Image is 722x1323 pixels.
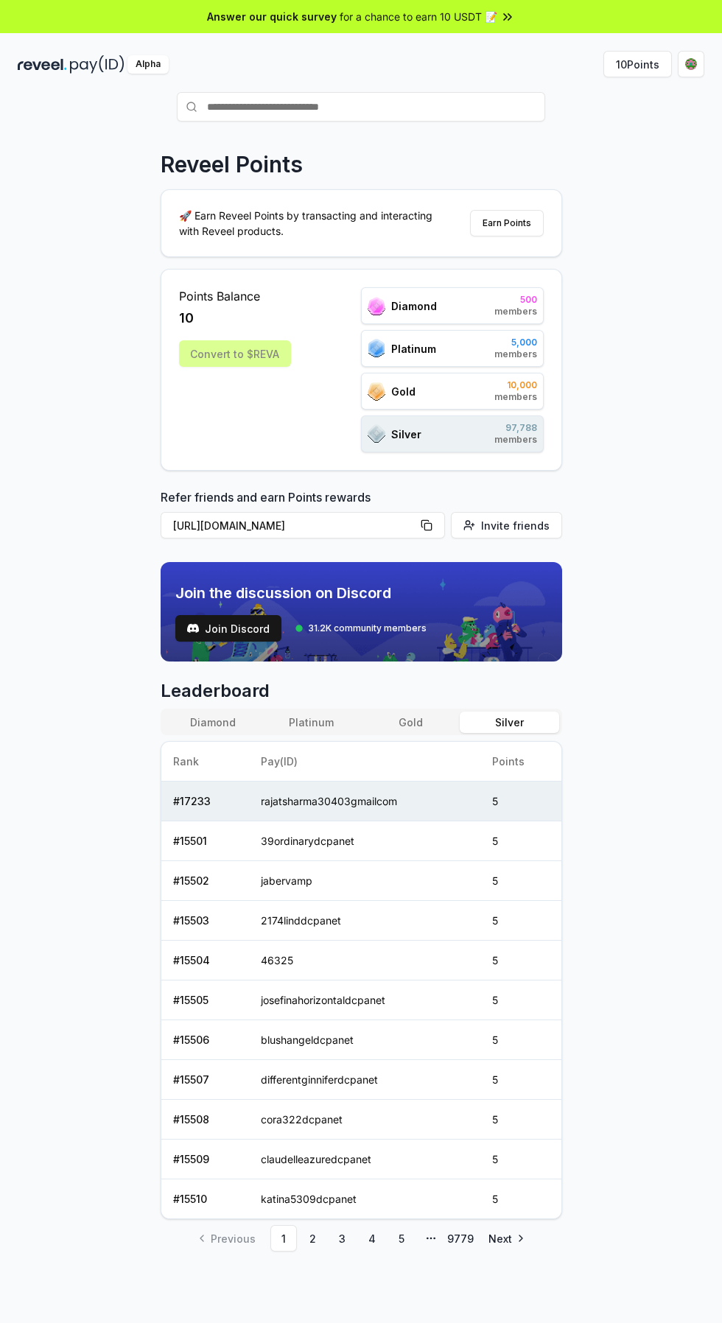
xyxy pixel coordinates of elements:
nav: pagination [161,1225,562,1252]
td: # 15509 [161,1140,250,1179]
td: # 15504 [161,941,250,980]
span: Answer our quick survey [207,9,337,24]
td: 5 [480,980,561,1020]
td: # 15508 [161,1100,250,1140]
button: Gold [361,712,460,733]
td: # 15502 [161,861,250,901]
td: 5 [480,1060,561,1100]
span: Gold [391,384,416,399]
span: Points Balance [179,287,291,305]
span: 5,000 [494,337,537,348]
div: Refer friends and earn Points rewards [161,488,562,544]
td: 5 [480,1140,561,1179]
td: josefinahorizontaldcpanet [249,980,480,1020]
td: 5 [480,821,561,861]
a: 1 [270,1225,297,1252]
span: members [494,348,537,360]
td: rajatsharma30403gmailcom [249,782,480,821]
button: Earn Points [470,210,544,236]
td: 5 [480,901,561,941]
img: reveel_dark [18,55,67,74]
a: 5 [388,1225,415,1252]
td: # 15501 [161,821,250,861]
span: Platinum [391,341,436,357]
p: 🚀 Earn Reveel Points by transacting and interacting with Reveel products. [179,208,444,239]
a: 2 [300,1225,326,1252]
p: Reveel Points [161,151,303,178]
td: # 15507 [161,1060,250,1100]
td: 5 [480,1020,561,1060]
span: members [494,434,537,446]
td: 5 [480,782,561,821]
td: 39ordinarydcpanet [249,821,480,861]
td: 5 [480,1100,561,1140]
span: Leaderboard [161,679,562,703]
img: ranks_icon [368,339,385,358]
span: 97,788 [494,422,537,434]
span: Join Discord [205,621,270,636]
img: ranks_icon [368,382,385,401]
span: Silver [391,427,421,442]
a: Go to next page [477,1225,534,1252]
button: Diamond [164,712,262,733]
img: test [187,622,199,634]
span: members [494,306,537,317]
td: 46325 [249,941,480,980]
th: Points [480,742,561,782]
td: 5 [480,941,561,980]
td: # 17233 [161,782,250,821]
span: for a chance to earn 10 USDT 📝 [340,9,497,24]
td: # 15503 [161,901,250,941]
span: Invite friends [481,518,550,533]
span: Next [488,1231,512,1246]
a: 3 [329,1225,356,1252]
td: differentginniferdcpanet [249,1060,480,1100]
span: 500 [494,294,537,306]
a: testJoin Discord [175,615,281,642]
td: 2174linddcpanet [249,901,480,941]
td: cora322dcpanet [249,1100,480,1140]
span: Diamond [391,298,437,314]
img: ranks_icon [368,297,385,315]
span: 10 [179,308,194,329]
td: claudelleazuredcpanet [249,1140,480,1179]
a: 9779 [447,1225,474,1252]
img: discord_banner [161,562,562,661]
img: ranks_icon [368,424,385,443]
button: Invite friends [451,512,562,538]
button: Join Discord [175,615,281,642]
div: Alpha [127,55,169,74]
td: 5 [480,1179,561,1219]
button: Platinum [262,712,361,733]
span: Join the discussion on Discord [175,583,427,603]
td: katina5309dcpanet [249,1179,480,1219]
td: jabervamp [249,861,480,901]
span: 31.2K community members [308,622,427,634]
th: Rank [161,742,250,782]
td: # 15510 [161,1179,250,1219]
button: Silver [460,712,558,733]
span: 10,000 [494,379,537,391]
th: Pay(ID) [249,742,480,782]
img: pay_id [70,55,125,74]
button: 10Points [603,51,672,77]
td: # 15505 [161,980,250,1020]
td: blushangeldcpanet [249,1020,480,1060]
td: 5 [480,861,561,901]
span: members [494,391,537,403]
a: 4 [359,1225,385,1252]
button: [URL][DOMAIN_NAME] [161,512,445,538]
td: # 15506 [161,1020,250,1060]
